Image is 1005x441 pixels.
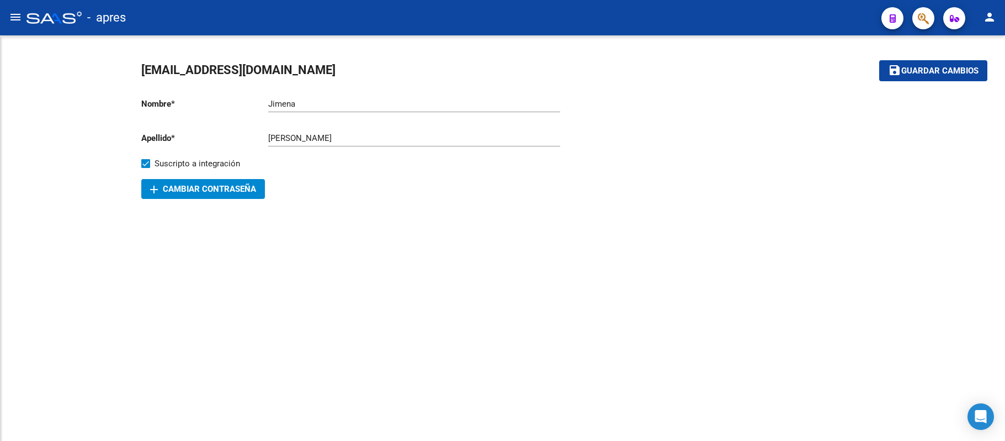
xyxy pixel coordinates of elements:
[155,157,240,170] span: Suscripto a integración
[147,183,161,196] mat-icon: add
[879,60,987,81] button: Guardar cambios
[9,11,22,24] mat-icon: menu
[141,179,265,199] button: Cambiar Contraseña
[87,6,126,30] span: - apres
[983,11,996,24] mat-icon: person
[967,403,994,430] div: Open Intercom Messenger
[141,98,268,110] p: Nombre
[888,64,901,77] mat-icon: save
[141,63,336,77] span: [EMAIL_ADDRESS][DOMAIN_NAME]
[901,66,979,76] span: Guardar cambios
[141,132,268,144] p: Apellido
[150,184,256,194] span: Cambiar Contraseña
